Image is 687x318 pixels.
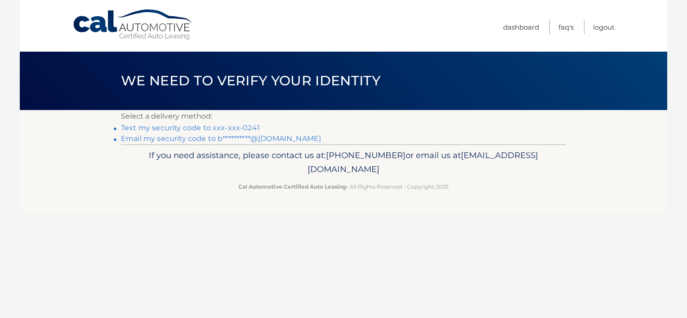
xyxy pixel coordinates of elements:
p: - All Rights Reserved - Copyright 2025 [127,182,560,191]
a: Text my security code to xxx-xxx-0241 [121,124,260,132]
strong: Cal Automotive Certified Auto Leasing [238,183,346,190]
a: Dashboard [503,20,539,35]
p: If you need assistance, please contact us at: or email us at [127,148,560,177]
a: FAQ's [558,20,574,35]
span: We need to verify your identity [121,72,380,89]
a: Email my security code to b**********@[DOMAIN_NAME] [121,134,321,143]
span: [PHONE_NUMBER] [326,150,406,160]
a: Logout [593,20,615,35]
p: Select a delivery method: [121,110,566,123]
a: Cal Automotive [72,9,194,41]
